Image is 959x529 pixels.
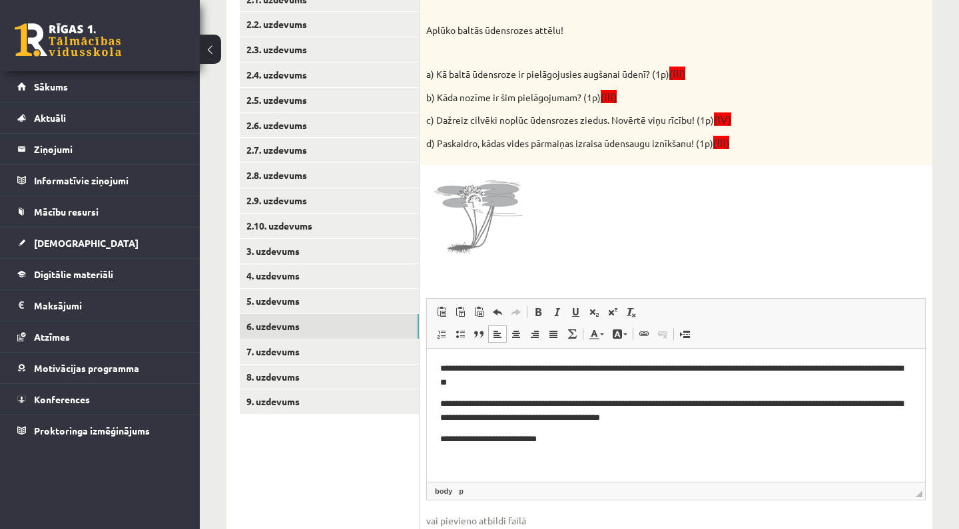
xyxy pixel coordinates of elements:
[34,112,66,124] span: Aktuāli
[566,303,585,321] a: Underline (⌘+U)
[456,485,466,497] a: p element
[240,163,419,188] a: 2.8. uzdevums
[426,66,859,81] p: a) Kā baltā ūdensroze ir pielāgojusies augšanai ūdenī? (1p)
[240,138,419,162] a: 2.7. uzdevums
[426,89,859,104] p: b) Kāda nozīme ir šim pielāgojumam? (1p)
[34,165,183,196] legend: Informatīvie ziņojumi
[608,325,631,343] a: Background Colour
[451,303,470,321] a: Paste as plain text (⌘+⌥+⇧+V)
[17,384,183,415] a: Konferences
[563,325,581,343] a: Math
[601,92,617,103] span: (III)
[34,81,68,92] span: Sākums
[240,314,419,339] a: 6. uzdevums
[15,23,121,57] a: Rīgas 1. Tālmācības vidusskola
[635,325,653,343] a: Link (⌘+K)
[240,88,419,112] a: 2.5. uzdevums
[17,321,183,352] a: Atzīmes
[17,71,183,102] a: Sākums
[426,514,926,528] span: vai pievieno atbildi failā
[603,303,622,321] a: Superscript
[17,102,183,133] a: Aktuāli
[427,349,925,482] iframe: Rich Text Editor, wiswyg-editor-user-answer-47024909969720
[17,196,183,227] a: Mācību resursi
[585,325,608,343] a: Text Colour
[240,389,419,414] a: 9. uzdevums
[240,63,419,87] a: 2.4. uzdevums
[544,325,563,343] a: Justify
[488,303,507,321] a: Undo (⌘+Z)
[34,206,99,218] span: Mācību resursi
[916,490,922,497] span: Drag to resize
[240,289,419,313] a: 5. uzdevums
[547,303,566,321] a: Italic (⌘+I)
[240,113,419,138] a: 2.6. uzdevums
[585,303,603,321] a: Subscript
[17,134,183,164] a: Ziņojumi
[432,303,451,321] a: Paste (⌘+V)
[240,37,419,62] a: 2.3. uzdevums
[653,325,672,343] a: Unlink
[34,362,139,374] span: Motivācijas programma
[34,393,90,405] span: Konferences
[240,188,419,213] a: 2.9. uzdevums
[525,325,544,343] a: Align Right
[34,425,150,437] span: Proktoringa izmēģinājums
[17,165,183,196] a: Informatīvie ziņojumi
[17,353,183,383] a: Motivācijas programma
[17,290,183,321] a: Maksājumi
[34,331,70,343] span: Atzīmes
[34,268,113,280] span: Digitālie materiāli
[675,325,694,343] a: Insert Page Break for Printing
[240,239,419,264] a: 3. uzdevums
[451,325,470,343] a: Insert/Remove Bulleted List
[622,303,641,321] a: Remove Format
[426,135,859,150] p: d) Paskaidro, kādas vides pārmaiņas izraisa ūdensaugu iznīkšanu! (1p)
[713,138,729,149] span: (III)
[507,303,525,321] a: Redo (⌘+Y)
[470,325,488,343] a: Block Quote
[17,415,183,446] a: Proktoringa izmēģinājums
[240,214,419,238] a: 2.10. uzdevums
[34,134,183,164] legend: Ziņojumi
[240,12,419,37] a: 2.2. uzdevums
[432,485,455,497] a: body element
[34,290,183,321] legend: Maksājumi
[17,228,183,258] a: [DEMOGRAPHIC_DATA]
[426,112,859,127] p: c) Dažreiz cilvēki noplūc ūdensrozes ziedus. Novērtē viņu rīcību! (1p)
[432,325,451,343] a: Insert/Remove Numbered List
[240,365,419,389] a: 8. uzdevums
[470,303,488,321] a: Paste from Word
[426,24,859,37] p: Aplūko baltās ūdensrozes attēlu!
[240,264,419,288] a: 4. uzdevums
[669,69,685,80] span: (III)
[507,325,525,343] a: Centre
[529,303,547,321] a: Bold (⌘+B)
[488,325,507,343] a: Align Left
[17,259,183,289] a: Digitālie materiāli
[240,339,419,364] a: 7. uzdevums
[34,237,139,249] span: [DEMOGRAPHIC_DATA]
[714,114,731,126] span: (IV)
[426,172,526,271] img: 1.png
